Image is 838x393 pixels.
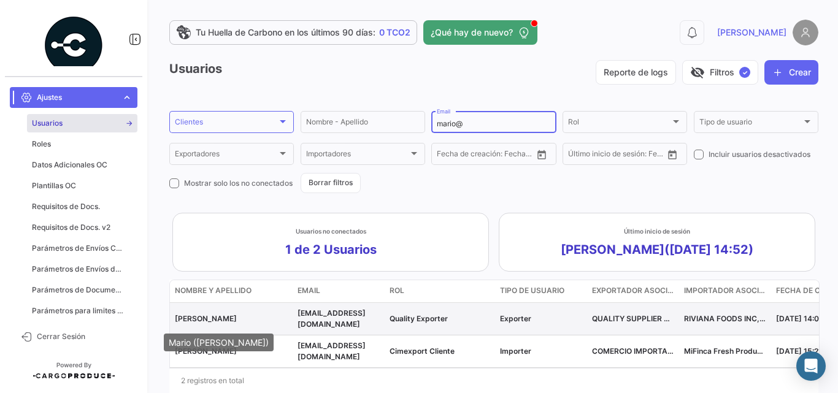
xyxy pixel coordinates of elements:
[431,26,513,39] span: ¿Qué hay de nuevo?
[184,178,293,189] span: Mostrar solo los no conectados
[27,135,137,153] a: Roles
[37,92,117,103] span: Ajustes
[690,65,705,80] span: visibility_off
[37,331,133,342] span: Cerrar Sesión
[390,346,455,356] span: Cimexport Cliente
[793,20,818,45] img: placeholder-user.png
[684,285,766,296] span: Importador asociado
[32,243,125,254] span: Parámetros de Envíos Cargas Marítimas
[663,145,682,164] button: Open calendar
[175,314,237,323] span: [PERSON_NAME]
[568,120,671,128] span: Rol
[27,260,137,278] a: Parámetros de Envíos de Cargas Terrestres
[776,314,824,323] span: [DATE] 14:06
[27,177,137,195] a: Plantillas OC
[27,197,137,216] a: Requisitos de Docs.
[293,280,385,302] datatable-header-cell: Email
[298,308,366,329] span: mario@qualitysupplier.pe
[618,151,664,160] input: Fecha Hasta
[776,346,822,356] span: [DATE] 15:21
[587,280,679,302] datatable-header-cell: Exportador asociado
[684,346,766,357] p: MiFinca Fresh Produce, LLC
[532,145,551,164] button: Open calendar
[27,281,137,299] a: Parámetros de Documentos
[301,173,361,193] button: Borrar filtros
[196,26,375,39] span: Tu Huella de Carbono en los últimos 90 días:
[592,313,674,324] p: QUALITY SUPPLIER SAC
[32,139,51,150] span: Roles
[306,151,409,160] span: Importadores
[32,118,63,129] span: Usuarios
[27,239,137,258] a: Parámetros de Envíos Cargas Marítimas
[717,26,786,39] span: [PERSON_NAME]
[298,341,366,361] span: mario@mifinca.us
[27,114,137,132] a: Usuarios
[121,92,133,103] span: expand_more
[596,60,676,85] button: Reporte de logs
[27,156,137,174] a: Datos Adicionales OC
[32,180,76,191] span: Plantillas OC
[568,151,610,160] input: Fecha Desde
[175,151,277,160] span: Exportadores
[27,218,137,237] a: Requisitos de Docs. v2
[164,334,274,351] div: Mario ([PERSON_NAME])
[500,346,531,356] span: Importer
[32,201,100,212] span: Requisitos de Docs.
[169,60,222,78] h3: Usuarios
[423,20,537,45] button: ¿Qué hay de nuevo?
[390,285,404,296] span: Rol
[32,159,107,170] span: Datos Adicionales OC
[679,280,771,302] datatable-header-cell: Importador asociado
[32,222,110,233] span: Requisitos de Docs. v2
[739,67,750,78] span: ✓
[379,26,410,39] span: 0 TCO2
[175,120,277,128] span: Clientes
[170,280,293,302] datatable-header-cell: Nombre y Apellido
[592,346,674,357] p: COMERCIO IMPORTACIONES Y EXPORTACIONES- CIMEXPORT S.A.
[32,264,125,275] span: Parámetros de Envíos de Cargas Terrestres
[27,302,137,320] a: Parámetros para limites sensores
[390,314,448,323] span: Quality Exporter
[487,151,532,160] input: Fecha Hasta
[796,351,826,381] div: Abrir Intercom Messenger
[175,285,252,296] span: Nombre y Apellido
[764,60,818,85] button: Crear
[592,285,674,296] span: Exportador asociado
[500,285,564,296] span: Tipo de usuario
[32,284,125,296] span: Parámetros de Documentos
[495,280,587,302] datatable-header-cell: Tipo de usuario
[298,285,320,296] span: Email
[709,149,810,160] span: Incluir usuarios desactivados
[437,151,479,160] input: Fecha Desde
[43,15,104,76] img: powered-by.png
[385,280,495,302] datatable-header-cell: Rol
[169,20,417,45] a: Tu Huella de Carbono en los últimos 90 días:0 TCO2
[32,305,125,316] span: Parámetros para limites sensores
[682,60,758,85] button: visibility_offFiltros✓
[699,120,802,128] span: Tipo de usuario
[684,313,766,324] p: RIVIANA FOODS INC,ORIGINS HEALTHCARE LTD,Ebro Foods Netherlands
[500,314,531,323] span: Exporter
